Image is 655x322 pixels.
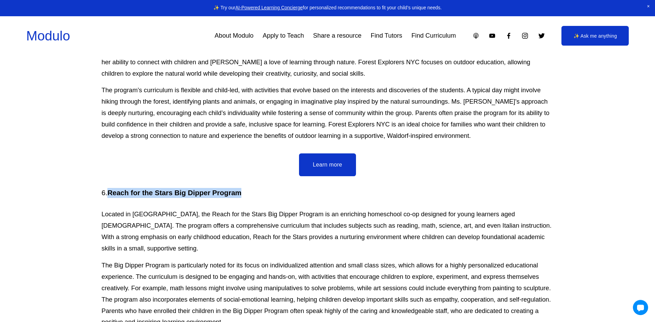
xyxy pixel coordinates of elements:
[561,26,629,46] a: ✨ Ask me anything
[235,5,302,10] a: AI-Powered Learning Concierge
[102,34,553,79] p: Inspired by the Waldorf educational philosophy, Forest Explorers NYC offers a nature-based progra...
[102,85,553,141] p: The program’s curriculum is flexible and child-led, with activities that evolve based on the inte...
[263,29,304,42] a: Apply to Teach
[538,32,545,39] a: Twitter
[505,32,512,39] a: Facebook
[411,29,456,42] a: Find Curriculum
[102,209,553,254] p: Located in [GEOGRAPHIC_DATA], the Reach for the Stars Big Dipper Program is an enriching homescho...
[521,32,529,39] a: Instagram
[26,28,70,43] a: Modulo
[371,29,402,42] a: Find Tutors
[102,188,553,198] h4: 6.
[313,29,362,42] a: Share a resource
[299,153,356,176] a: Learn more
[489,32,496,39] a: YouTube
[215,29,254,42] a: About Modulo
[107,189,241,197] strong: Reach for the Stars Big Dipper Program
[472,32,480,39] a: Apple Podcasts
